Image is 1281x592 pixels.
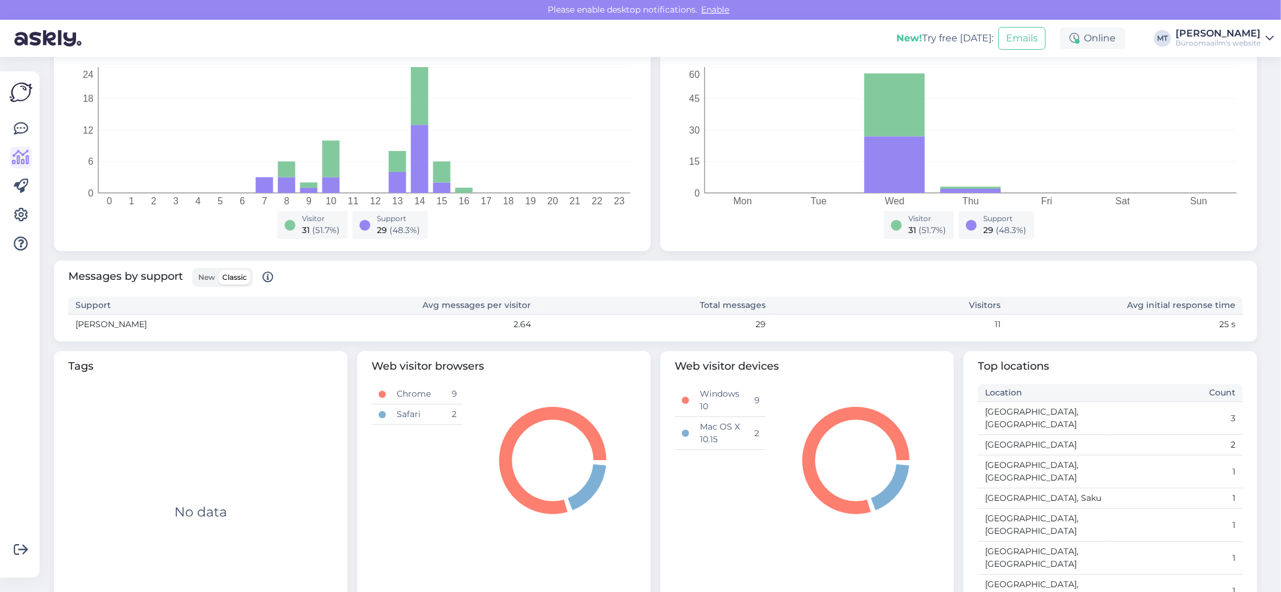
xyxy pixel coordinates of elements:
[326,196,337,206] tspan: 10
[389,404,444,425] td: Safari
[773,297,1008,315] th: Visitors
[151,196,156,206] tspan: 2
[1110,384,1243,402] th: Count
[694,188,700,198] tspan: 0
[675,358,939,374] span: Web visitor devices
[437,196,448,206] tspan: 15
[173,196,179,206] tspan: 3
[503,196,514,206] tspan: 18
[773,315,1008,335] td: 11
[978,358,1243,374] span: Top locations
[885,196,905,206] tspan: Wed
[198,273,215,282] span: New
[689,70,700,80] tspan: 60
[1110,455,1243,488] td: 1
[1190,196,1207,206] tspan: Sun
[1060,28,1125,49] div: Online
[689,93,700,104] tspan: 45
[698,4,733,15] span: Enable
[998,27,1046,50] button: Emails
[303,315,538,335] td: 2.64
[88,188,93,198] tspan: 0
[1110,488,1243,509] td: 1
[303,213,340,224] div: Visitor
[284,196,289,206] tspan: 8
[1176,29,1274,48] a: [PERSON_NAME]Büroomaailm's website
[222,273,247,282] span: Classic
[88,156,93,167] tspan: 6
[984,213,1027,224] div: Support
[996,225,1027,235] span: ( 48.3 %)
[538,297,773,315] th: Total messages
[83,125,93,135] tspan: 12
[68,315,303,335] td: [PERSON_NAME]
[689,125,700,135] tspan: 30
[174,502,227,522] div: No data
[909,213,947,224] div: Visitor
[693,417,747,450] td: Mac OS X 10.15
[693,384,747,417] td: Windows 10
[83,70,93,80] tspan: 24
[262,196,267,206] tspan: 7
[896,31,993,46] div: Try free [DATE]:
[1008,315,1243,335] td: 25 s
[978,384,1110,402] th: Location
[313,225,340,235] span: ( 51.7 %)
[389,384,444,404] td: Chrome
[83,93,93,104] tspan: 18
[306,196,312,206] tspan: 9
[68,358,333,374] span: Tags
[689,156,700,167] tspan: 15
[1041,196,1053,206] tspan: Fri
[68,268,273,287] span: Messages by support
[348,196,359,206] tspan: 11
[614,196,625,206] tspan: 23
[896,32,922,44] b: New!
[1110,542,1243,575] td: 1
[1008,297,1243,315] th: Avg initial response time
[962,196,979,206] tspan: Thu
[748,417,766,450] td: 2
[1110,509,1243,542] td: 1
[978,455,1110,488] td: [GEOGRAPHIC_DATA], [GEOGRAPHIC_DATA]
[1154,30,1171,47] div: MT
[538,315,773,335] td: 29
[377,213,421,224] div: Support
[303,297,538,315] th: Avg messages per visitor
[459,196,470,206] tspan: 16
[107,196,112,206] tspan: 0
[390,225,421,235] span: ( 48.3 %)
[811,196,827,206] tspan: Tue
[217,196,223,206] tspan: 5
[984,225,994,235] span: 29
[10,81,32,104] img: Askly Logo
[303,225,310,235] span: 31
[445,404,463,425] td: 2
[978,435,1110,455] td: [GEOGRAPHIC_DATA]
[370,196,381,206] tspan: 12
[377,225,388,235] span: 29
[748,384,766,417] td: 9
[481,196,492,206] tspan: 17
[371,358,636,374] span: Web visitor browsers
[909,225,917,235] span: 31
[129,196,134,206] tspan: 1
[570,196,581,206] tspan: 21
[592,196,603,206] tspan: 22
[415,196,425,206] tspan: 14
[1110,402,1243,435] td: 3
[978,509,1110,542] td: [GEOGRAPHIC_DATA], [GEOGRAPHIC_DATA]
[978,488,1110,509] td: [GEOGRAPHIC_DATA], Saku
[68,297,303,315] th: Support
[733,196,752,206] tspan: Mon
[392,196,403,206] tspan: 13
[1116,196,1131,206] tspan: Sat
[919,225,947,235] span: ( 51.7 %)
[1110,435,1243,455] td: 2
[548,196,558,206] tspan: 20
[445,384,463,404] td: 9
[525,196,536,206] tspan: 19
[240,196,245,206] tspan: 6
[1176,38,1261,48] div: Büroomaailm's website
[978,542,1110,575] td: [GEOGRAPHIC_DATA], [GEOGRAPHIC_DATA]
